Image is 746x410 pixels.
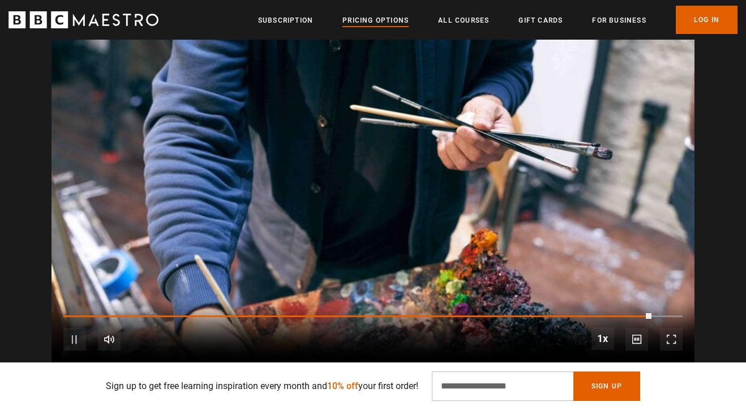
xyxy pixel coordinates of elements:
[518,15,563,26] a: Gift Cards
[8,11,158,28] svg: BBC Maestro
[258,6,738,34] nav: Primary
[660,328,683,351] button: Fullscreen
[592,15,646,26] a: For business
[63,315,683,318] div: Progress Bar
[438,15,489,26] a: All Courses
[258,15,313,26] a: Subscription
[625,328,648,351] button: Captions
[63,328,86,351] button: Pause
[52,1,694,363] video-js: Video Player
[98,328,121,351] button: Mute
[106,379,418,393] p: Sign up to get free learning inspiration every month and your first order!
[573,371,640,401] button: Sign Up
[591,327,614,350] button: Playback Rate
[327,381,358,391] span: 10% off
[676,6,738,34] a: Log In
[342,15,409,26] a: Pricing Options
